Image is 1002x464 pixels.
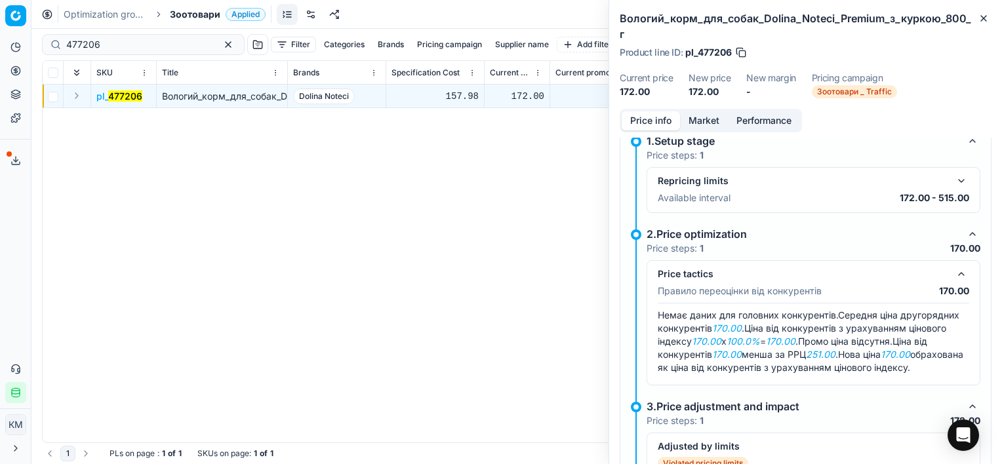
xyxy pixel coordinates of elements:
span: Немає даних для головних конкурентів. [658,309,838,320]
strong: 1 [700,149,704,161]
div: Price tactics [658,267,948,280]
nav: pagination [42,446,94,461]
button: pl_477206 [96,90,142,103]
div: : [110,448,182,459]
em: 170.00 [712,349,742,360]
button: КM [5,414,26,435]
strong: 1 [178,448,182,459]
dd: 172.00 [689,85,731,98]
em: 170.00 [881,349,910,360]
strong: 1 [700,415,704,426]
strong: of [168,448,176,459]
span: Dolina Noteci [293,88,355,104]
p: Price steps: [647,414,704,427]
button: Go to previous page [42,446,58,461]
button: Expand [69,88,85,104]
input: Search by SKU or title [66,38,210,51]
strong: 1 [270,448,273,459]
span: Зоотовари [170,8,220,21]
em: 170.00 [712,322,742,334]
button: Price info [622,111,680,130]
p: Price steps: [647,149,704,162]
span: SKUs on page : [197,448,251,459]
div: 3.Price adjustment and impact [647,398,959,414]
em: 170.00 [766,336,795,347]
p: 170.00 [939,284,969,298]
h2: Вологий_корм_для_собак_Dolina_Noteci_Premium_з_куркою_800_г [620,10,992,42]
span: SKU [96,68,113,78]
dd: 172.00 [620,85,673,98]
nav: breadcrumb [64,8,266,21]
em: 100.0% [727,336,760,347]
p: 172.00 - 515.00 [900,191,969,204]
div: 172.00 [555,90,643,103]
dt: Current price [620,73,673,83]
button: Expand all [69,65,85,81]
em: 170.00 [692,336,721,347]
button: Filter [271,37,316,52]
button: Categories [319,37,370,52]
dd: - [746,85,796,98]
div: Open Intercom Messenger [948,419,979,451]
p: 172.00 [950,414,980,427]
button: Market [680,111,728,130]
span: КM [6,415,26,435]
strong: 1 [162,448,165,459]
span: Промо ціна відсутня. [798,336,892,347]
mark: 477206 [108,90,142,102]
div: 157.98 [391,90,479,103]
p: Available interval [658,191,731,204]
div: 1.Setup stage [647,133,959,149]
dt: New margin [746,73,796,83]
button: 1 [60,446,75,461]
p: 170.00 [950,242,980,255]
div: Adjusted by limits [658,440,948,453]
div: 172.00 [490,90,544,103]
dt: Pricing campaign [812,73,897,83]
div: Repricing limits [658,174,948,187]
span: pl_477206 [685,46,732,59]
strong: 1 [254,448,257,459]
em: 251.00 [806,349,835,360]
span: Applied [226,8,266,21]
span: Specification Cost [391,68,460,78]
span: pl_ [96,90,142,103]
strong: of [260,448,268,459]
button: Performance [728,111,800,130]
span: Current promo price [555,68,630,78]
a: Optimization groups [64,8,148,21]
dt: New price [689,73,731,83]
p: Правило переоцінки від конкурентів [658,284,822,298]
button: Brands [372,37,409,52]
div: 2.Price optimization [647,226,959,242]
span: Ціна від конкурентів з урахуванням цінового індексу x = . [658,322,946,347]
p: Price steps: [647,242,704,255]
span: ЗоотовариApplied [170,8,266,21]
span: Зоотовари _ Traffic [812,85,897,98]
button: Supplier name [490,37,554,52]
button: Pricing campaign [412,37,487,52]
strong: 1 [700,242,704,254]
span: Brands [293,68,319,78]
span: Title [162,68,178,78]
span: Вологий_корм_для_собак_Dolina_Noteci_Premium_з_куркою_800_г [162,90,456,102]
button: Add filter [557,37,618,52]
span: PLs on page [110,448,155,459]
span: Product line ID : [620,48,683,57]
span: Current price [490,68,531,78]
button: Go to next page [78,446,94,461]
